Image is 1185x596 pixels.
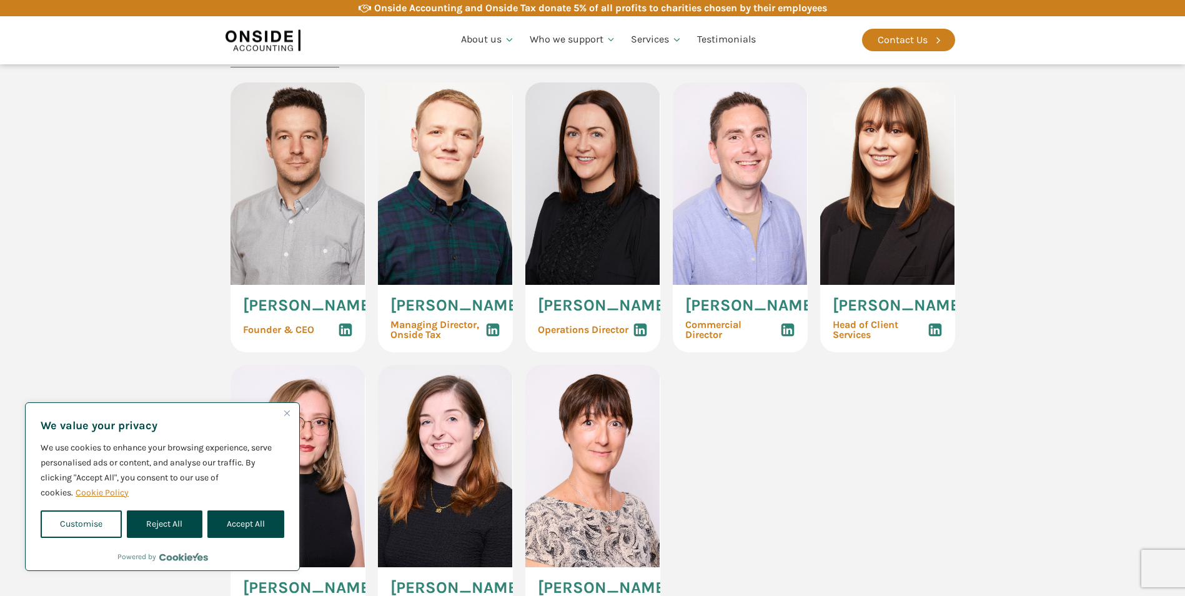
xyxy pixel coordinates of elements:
[75,487,129,499] a: Cookie Policy
[226,26,300,54] img: Onside Accounting
[833,297,965,314] span: [PERSON_NAME]
[623,19,690,61] a: Services
[127,510,202,538] button: Reject All
[243,297,375,314] span: [PERSON_NAME]
[690,19,763,61] a: Testimonials
[25,402,300,571] div: We value your privacy
[538,297,670,314] span: [PERSON_NAME]
[41,418,284,433] p: We value your privacy
[878,32,928,48] div: Contact Us
[833,320,928,340] span: Head of Client Services
[685,320,780,340] span: Commercial Director
[390,580,523,596] span: [PERSON_NAME]
[685,297,818,314] span: [PERSON_NAME]
[279,405,294,420] button: Close
[207,510,284,538] button: Accept All
[522,19,624,61] a: Who we support
[41,510,122,538] button: Customise
[538,580,670,596] span: [PERSON_NAME]
[390,320,479,340] span: Managing Director, Onside Tax
[243,325,314,335] span: Founder & CEO
[243,580,375,596] span: [PERSON_NAME]
[454,19,522,61] a: About us
[284,410,290,416] img: Close
[117,550,208,563] div: Powered by
[862,29,955,51] a: Contact Us
[41,440,284,500] p: We use cookies to enhance your browsing experience, serve personalised ads or content, and analys...
[390,297,523,314] span: [PERSON_NAME]
[159,553,208,561] a: Visit CookieYes website
[538,325,628,335] span: Operations Director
